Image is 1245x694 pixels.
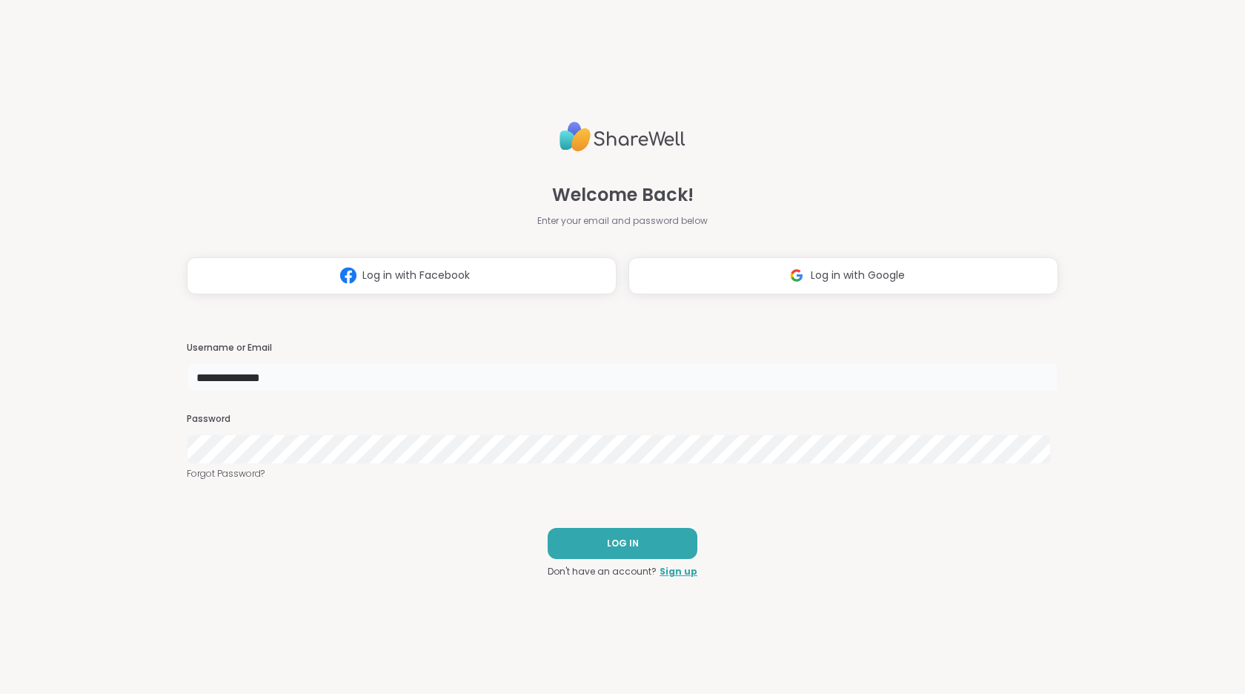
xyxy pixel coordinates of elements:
[552,182,694,208] span: Welcome Back!
[548,565,657,578] span: Don't have an account?
[187,467,1058,480] a: Forgot Password?
[187,413,1058,426] h3: Password
[660,565,697,578] a: Sign up
[607,537,639,550] span: LOG IN
[362,268,470,283] span: Log in with Facebook
[334,262,362,289] img: ShareWell Logomark
[628,257,1058,294] button: Log in with Google
[560,116,685,158] img: ShareWell Logo
[187,342,1058,354] h3: Username or Email
[187,257,617,294] button: Log in with Facebook
[537,214,708,228] span: Enter your email and password below
[783,262,811,289] img: ShareWell Logomark
[811,268,905,283] span: Log in with Google
[548,528,697,559] button: LOG IN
